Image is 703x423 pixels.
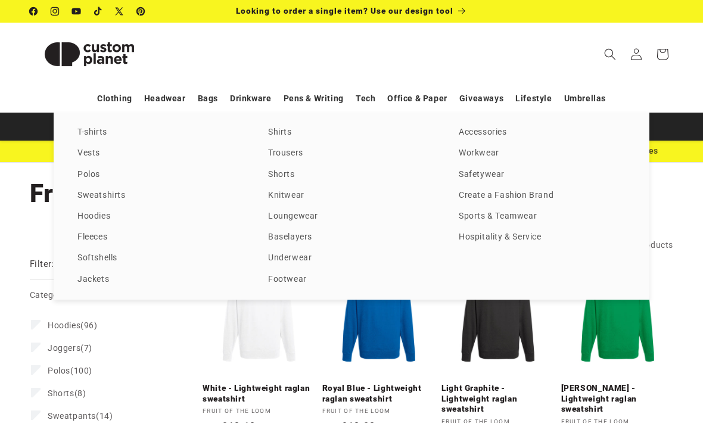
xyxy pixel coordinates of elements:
span: (7) [48,343,92,353]
a: Giveaways [459,88,503,109]
span: (14) [48,410,113,421]
a: Knitwear [268,188,435,204]
a: T-shirts [77,125,244,141]
span: Looking to order a single item? Use our design tool [236,6,453,15]
a: White - Lightweight raglan sweatshirt [203,383,315,404]
span: (100) [48,365,92,376]
a: Office & Paper [387,88,447,109]
span: Shorts [48,388,74,398]
a: Vests [77,145,244,161]
a: Headwear [144,88,186,109]
a: Softshells [77,250,244,266]
a: Workwear [459,145,626,161]
a: Baselayers [268,229,435,245]
a: Shirts [268,125,435,141]
summary: Search [597,41,623,67]
span: (96) [48,320,98,331]
a: Create a Fashion Brand [459,188,626,204]
a: Jackets [77,272,244,288]
a: Fleeces [77,229,244,245]
a: Drinkware [230,88,271,109]
iframe: Chat Widget [493,294,703,423]
span: Polos [48,366,70,375]
a: Pens & Writing [284,88,344,109]
a: Royal Blue - Lightweight raglan sweatshirt [322,383,435,404]
a: Light Graphite - Lightweight raglan sweatshirt [441,383,554,415]
a: Shorts [268,167,435,183]
img: Custom Planet [30,27,149,81]
a: Sweatshirts [77,188,244,204]
span: Joggers [48,343,80,353]
a: Trousers [268,145,435,161]
a: Hoodies [77,209,244,225]
a: Loungewear [268,209,435,225]
a: Footwear [268,272,435,288]
a: Sports & Teamwear [459,209,626,225]
a: Safetywear [459,167,626,183]
a: Bags [198,88,218,109]
a: Hospitality & Service [459,229,626,245]
a: Accessories [459,125,626,141]
a: Lifestyle [515,88,552,109]
span: (8) [48,388,86,399]
a: Underwear [268,250,435,266]
a: Clothing [97,88,132,109]
a: Custom Planet [26,23,154,85]
span: Sweatpants [48,411,96,421]
a: Tech [356,88,375,109]
a: Umbrellas [564,88,606,109]
span: Hoodies [48,321,80,330]
a: Polos [77,167,244,183]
